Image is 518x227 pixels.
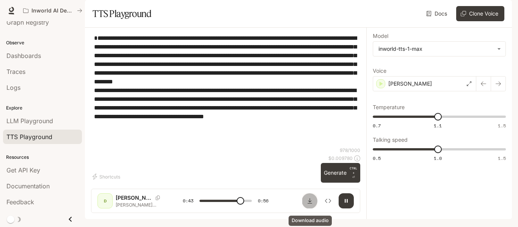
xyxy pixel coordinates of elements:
p: [PERSON_NAME] [388,80,432,88]
span: 1.5 [498,122,506,129]
span: 1.5 [498,155,506,161]
p: CTRL + [350,166,357,175]
div: Download audio [289,216,332,226]
span: 0.7 [373,122,381,129]
p: Talking speed [373,137,408,142]
div: inworld-tts-1-max [373,42,505,56]
p: Voice [373,68,386,74]
p: ⏎ [350,166,357,180]
div: D [99,195,111,207]
h1: TTS Playground [93,6,151,21]
p: Model [373,33,388,39]
span: 0.5 [373,155,381,161]
a: Docs [425,6,450,21]
p: [PERSON_NAME] [116,194,152,202]
button: All workspaces [20,3,86,18]
span: 1.1 [434,122,442,129]
span: 0:56 [258,197,268,205]
button: GenerateCTRL +⏎ [321,163,360,183]
button: Shortcuts [91,171,123,183]
button: Copy Voice ID [152,196,163,200]
button: Download audio [302,193,317,208]
p: Temperature [373,105,405,110]
p: [PERSON_NAME] [PERSON_NAME] [PERSON_NAME] was born at 2:47 AM on a cold March morning on [DATE] i... [116,202,165,208]
button: Clone Voice [456,6,504,21]
span: 0:43 [183,197,193,205]
div: inworld-tts-1-max [378,45,493,53]
p: Inworld AI Demos [31,8,74,14]
button: Inspect [320,193,336,208]
span: 1.0 [434,155,442,161]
